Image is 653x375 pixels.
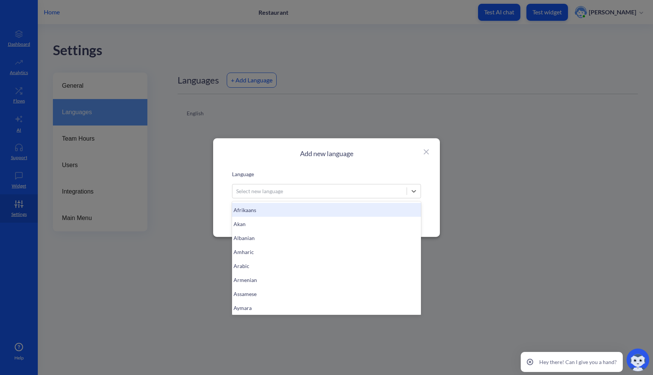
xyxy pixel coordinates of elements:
[232,150,421,158] h2: Add new language
[236,187,283,195] div: Select new language
[232,170,421,178] p: Language
[232,301,421,315] div: Aymara
[539,358,617,366] p: Hey there! Can I give you a hand?
[627,349,649,371] img: copilot-icon.svg
[232,203,421,217] div: Afrikaans
[232,231,421,245] div: Albanian
[232,273,421,287] div: Armenian
[232,217,421,231] div: Akan
[232,259,421,273] div: Arabic
[232,245,421,259] div: Amharic
[232,287,421,301] div: Assamese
